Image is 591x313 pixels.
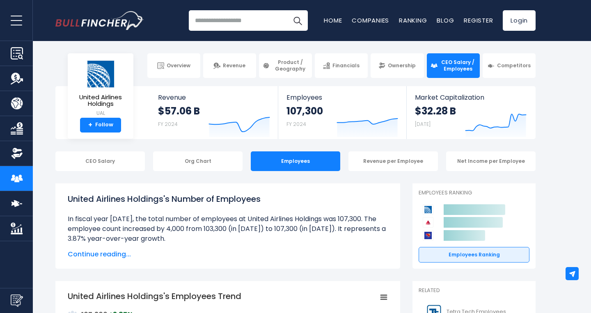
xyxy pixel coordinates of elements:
small: UAL [74,110,127,117]
span: Continue reading... [68,249,388,259]
tspan: United Airlines Holdings's Employees Trend [68,290,241,302]
small: FY 2024 [158,121,178,128]
a: Go to homepage [55,11,144,30]
h1: United Airlines Holdings's Number of Employees [68,193,388,205]
a: +Follow [80,118,121,133]
p: Employees Ranking [419,190,529,196]
a: Blog [437,16,454,25]
img: Southwest Airlines Co. competitors logo [423,230,433,241]
div: Org Chart [153,151,243,171]
span: Overview [167,62,190,69]
span: CEO Salary / Employees [440,59,476,72]
a: Revenue $57.06 B FY 2024 [150,86,278,139]
a: Ranking [399,16,427,25]
a: Employees 107,300 FY 2024 [278,86,406,139]
a: Overview [147,53,200,78]
span: Financials [332,62,360,69]
strong: $32.28 B [415,105,456,117]
img: Bullfincher logo [55,11,144,30]
a: Market Capitalization $32.28 B [DATE] [407,86,535,139]
div: Employees [251,151,340,171]
div: CEO Salary [55,151,145,171]
a: Employees Ranking [419,247,529,263]
a: Home [324,16,342,25]
img: United Airlines Holdings competitors logo [423,204,433,215]
img: Delta Air Lines competitors logo [423,217,433,228]
div: Net Income per Employee [446,151,536,171]
span: Employees [286,94,398,101]
li: In fiscal year [DATE], the total number of employees at United Airlines Holdings was 107,300. The... [68,214,388,244]
span: Revenue [158,94,270,101]
button: Search [287,10,308,31]
span: Market Capitalization [415,94,527,101]
div: Revenue per Employee [348,151,438,171]
a: Ownership [371,53,424,78]
a: Revenue [203,53,256,78]
a: Competitors [483,53,536,78]
strong: + [88,121,92,129]
strong: $57.06 B [158,105,200,117]
a: Companies [352,16,389,25]
p: Related [419,287,529,294]
strong: 107,300 [286,105,323,117]
a: United Airlines Holdings UAL [74,60,127,118]
a: Product / Geography [259,53,312,78]
span: United Airlines Holdings [74,94,127,107]
a: CEO Salary / Employees [427,53,480,78]
a: Financials [315,53,368,78]
small: [DATE] [415,121,431,128]
span: Product / Geography [272,59,308,72]
span: Revenue [223,62,245,69]
a: Register [464,16,493,25]
a: Login [503,10,536,31]
img: Ownership [11,147,23,160]
span: Competitors [497,62,531,69]
span: Ownership [388,62,416,69]
small: FY 2024 [286,121,306,128]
